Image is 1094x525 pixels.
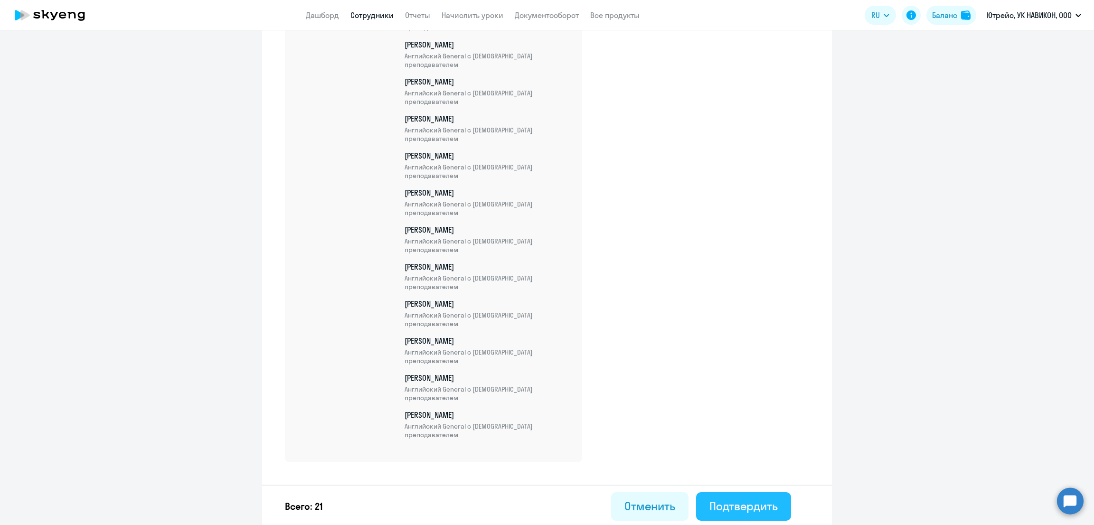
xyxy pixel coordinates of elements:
[405,237,571,254] span: Английский General с [DEMOGRAPHIC_DATA] преподавателем
[405,385,571,402] span: Английский General с [DEMOGRAPHIC_DATA] преподавателем
[405,410,571,439] p: [PERSON_NAME]
[306,10,339,20] a: Дашборд
[961,10,971,20] img: balance
[405,10,430,20] a: Отчеты
[405,150,571,180] p: [PERSON_NAME]
[932,9,957,21] div: Баланс
[696,492,791,521] button: Подтвердить
[405,200,571,217] span: Английский General с [DEMOGRAPHIC_DATA] преподавателем
[865,6,896,25] button: RU
[405,113,571,143] p: [PERSON_NAME]
[405,89,571,106] span: Английский General с [DEMOGRAPHIC_DATA] преподавателем
[285,500,323,513] p: Всего: 21
[405,336,571,365] p: [PERSON_NAME]
[611,492,688,521] button: Отменить
[405,163,571,180] span: Английский General с [DEMOGRAPHIC_DATA] преподавателем
[590,10,640,20] a: Все продукты
[405,225,571,254] p: [PERSON_NAME]
[405,299,571,328] p: [PERSON_NAME]
[405,52,571,69] span: Английский General с [DEMOGRAPHIC_DATA] преподавателем
[350,10,394,20] a: Сотрудники
[982,4,1086,27] button: Ютрейс, УК НАВИКОН, ООО
[405,126,571,143] span: Английский General с [DEMOGRAPHIC_DATA] преподавателем
[442,10,503,20] a: Начислить уроки
[926,6,976,25] button: Балансbalance
[624,498,675,514] div: Отменить
[405,311,571,328] span: Английский General с [DEMOGRAPHIC_DATA] преподавателем
[871,9,880,21] span: RU
[987,9,1072,21] p: Ютрейс, УК НАВИКОН, ООО
[515,10,579,20] a: Документооборот
[405,348,571,365] span: Английский General с [DEMOGRAPHIC_DATA] преподавателем
[405,76,571,106] p: [PERSON_NAME]
[405,39,571,69] p: [PERSON_NAME]
[405,422,571,439] span: Английский General с [DEMOGRAPHIC_DATA] преподавателем
[405,373,571,402] p: [PERSON_NAME]
[405,262,571,291] p: [PERSON_NAME]
[405,187,571,217] p: [PERSON_NAME]
[709,498,778,514] div: Подтвердить
[405,274,571,291] span: Английский General с [DEMOGRAPHIC_DATA] преподавателем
